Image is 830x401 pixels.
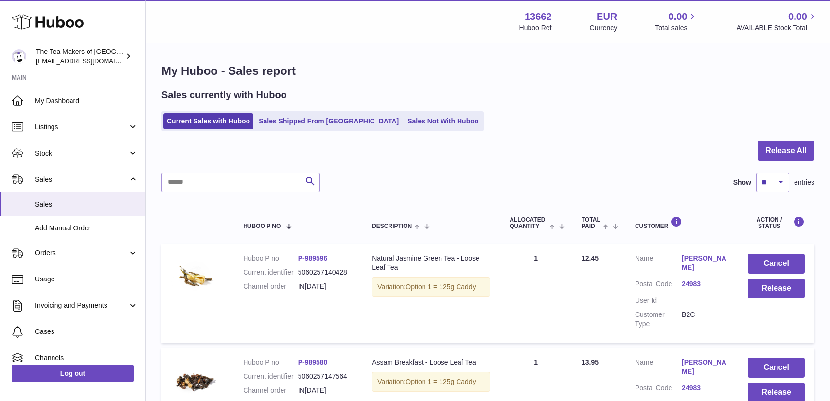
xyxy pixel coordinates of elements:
span: 13.95 [582,358,599,366]
dt: Huboo P no [243,254,298,263]
dd: IN[DATE] [298,386,353,395]
dt: Name [635,358,682,379]
h2: Sales currently with Huboo [161,88,287,102]
a: P-989580 [298,358,328,366]
div: Variation: [372,277,490,297]
dt: Current identifier [243,268,298,277]
div: Huboo Ref [519,23,552,33]
dt: Customer Type [635,310,682,329]
button: Release All [758,141,814,161]
a: 0.00 AVAILABLE Stock Total [736,10,818,33]
span: [EMAIL_ADDRESS][DOMAIN_NAME] [36,57,143,65]
a: [PERSON_NAME] [682,254,728,272]
dt: Channel order [243,386,298,395]
a: 24983 [682,384,728,393]
a: Sales Not With Huboo [404,113,482,129]
dd: 5060257147564 [298,372,353,381]
span: Description [372,223,412,229]
span: 12.45 [582,254,599,262]
a: P-989596 [298,254,328,262]
span: Listings [35,122,128,132]
span: Stock [35,149,128,158]
span: Orders [35,248,128,258]
dt: Name [635,254,682,275]
span: Option 1 = 125g Caddy; [406,378,477,385]
dt: User Id [635,296,682,305]
span: 0.00 [788,10,807,23]
span: AVAILABLE Stock Total [736,23,818,33]
dt: Postal Code [635,384,682,395]
a: [PERSON_NAME] [682,358,728,376]
span: Option 1 = 125g Caddy; [406,283,477,291]
div: Action / Status [748,216,805,229]
td: 1 [500,244,572,343]
img: Product-53-Jasmine-Green-Tea-Loose-Leaf-Macro-Web_b77460cd-b030-4f9f-8e76-a1be18d041b1.jpg [171,254,220,302]
span: Total sales [655,23,698,33]
strong: 13662 [525,10,552,23]
span: Invoicing and Payments [35,301,128,310]
dd: IN[DATE] [298,282,353,291]
div: Natural Jasmine Green Tea - Loose Leaf Tea [372,254,490,272]
dt: Current identifier [243,372,298,381]
button: Cancel [748,254,805,274]
span: Channels [35,353,138,363]
span: Cases [35,327,138,336]
span: entries [794,178,814,187]
dt: Postal Code [635,279,682,291]
span: Sales [35,200,138,209]
strong: EUR [597,10,617,23]
span: 0.00 [669,10,688,23]
a: Current Sales with Huboo [163,113,253,129]
button: Release [748,279,805,298]
img: tea@theteamakers.co.uk [12,49,26,64]
label: Show [733,178,751,187]
span: Add Manual Order [35,224,138,233]
span: Huboo P no [243,223,281,229]
span: My Dashboard [35,96,138,105]
span: Usage [35,275,138,284]
dt: Channel order [243,282,298,291]
h1: My Huboo - Sales report [161,63,814,79]
dt: Huboo P no [243,358,298,367]
span: ALLOCATED Quantity [510,217,547,229]
a: 24983 [682,279,728,289]
div: Customer [635,216,728,229]
div: The Tea Makers of [GEOGRAPHIC_DATA] [36,47,124,66]
dd: 5060257140428 [298,268,353,277]
a: Log out [12,365,134,382]
span: Sales [35,175,128,184]
div: Variation: [372,372,490,392]
div: Currency [590,23,618,33]
div: Assam Breakfast - Loose Leaf Tea [372,358,490,367]
button: Cancel [748,358,805,378]
a: 0.00 Total sales [655,10,698,33]
span: Total paid [582,217,600,229]
a: Sales Shipped From [GEOGRAPHIC_DATA] [255,113,402,129]
dd: B2C [682,310,728,329]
